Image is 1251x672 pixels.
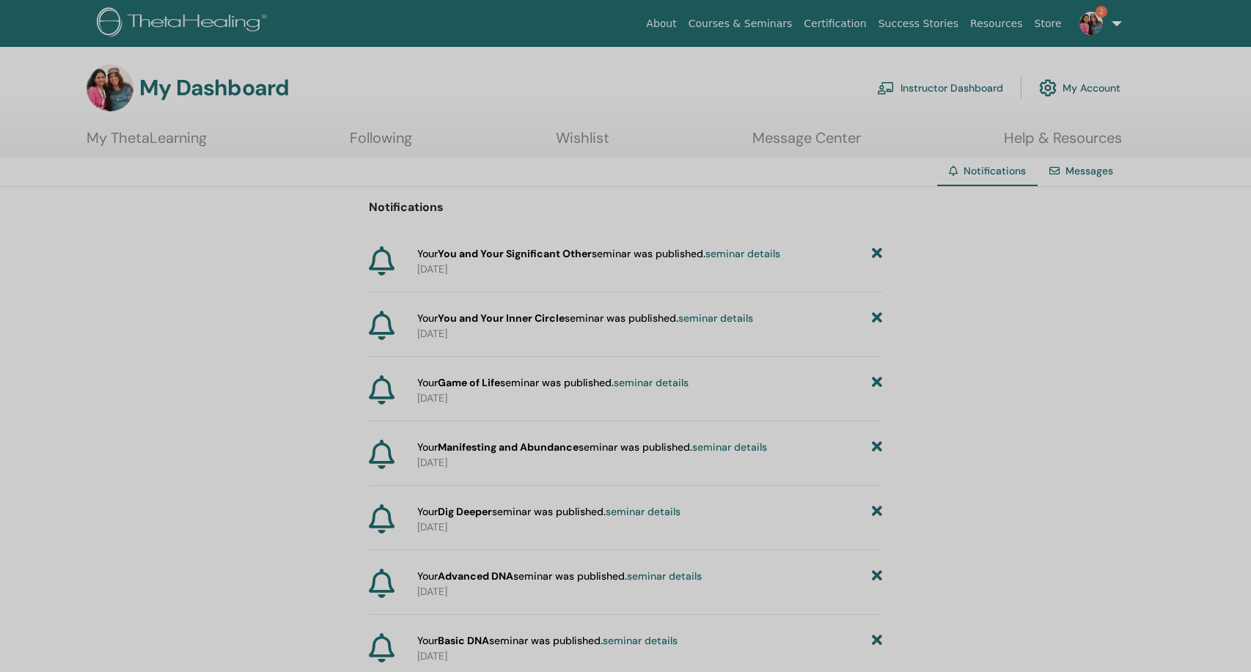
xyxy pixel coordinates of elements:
a: Following [350,129,412,158]
span: Your seminar was published. [417,633,678,649]
span: Your seminar was published. [417,375,689,391]
strong: Manifesting and Abundance [438,440,579,454]
span: Your seminar was published. [417,569,702,584]
a: Instructor Dashboard [877,72,1003,104]
h3: My Dashboard [139,75,289,101]
strong: You and Your Inner Circle [438,311,565,325]
a: seminar details [606,505,680,518]
span: Your seminar was published. [417,440,767,455]
span: Your seminar was published. [417,311,753,326]
p: [DATE] [417,520,882,535]
p: [DATE] [417,584,882,599]
a: Certification [798,10,872,37]
strong: Advanced DNA [438,569,513,583]
p: [DATE] [417,391,882,406]
a: seminar details [678,311,753,325]
img: cog.svg [1039,75,1057,100]
a: About [640,10,682,37]
a: My Account [1039,72,1120,104]
img: logo.png [97,7,272,40]
img: default.jpg [87,64,133,111]
strong: You and Your Significant Other [438,247,592,260]
span: Your seminar was published. [417,246,780,262]
img: chalkboard-teacher.svg [877,81,895,95]
span: Notifications [964,164,1026,177]
p: [DATE] [417,262,882,277]
span: 2 [1096,6,1107,18]
p: [DATE] [417,326,882,341]
a: Wishlist [556,129,609,158]
p: [DATE] [417,455,882,470]
a: seminar details [603,634,678,647]
a: My ThetaLearning [87,129,207,158]
a: Resources [964,10,1029,37]
a: Success Stories [873,10,964,37]
a: seminar details [614,376,689,389]
span: Your seminar was published. [417,504,680,520]
a: Store [1029,10,1068,37]
a: seminar details [627,569,702,583]
p: Notifications [369,199,882,216]
strong: Game of Life [438,376,500,389]
p: [DATE] [417,649,882,664]
a: Message Center [752,129,861,158]
a: Help & Resources [1004,129,1122,158]
strong: Basic DNA [438,634,489,647]
a: Messages [1065,164,1113,177]
a: Courses & Seminars [683,10,799,37]
a: seminar details [705,247,780,260]
img: default.jpg [1079,12,1103,35]
a: seminar details [692,440,767,454]
strong: Dig Deeper [438,505,492,518]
